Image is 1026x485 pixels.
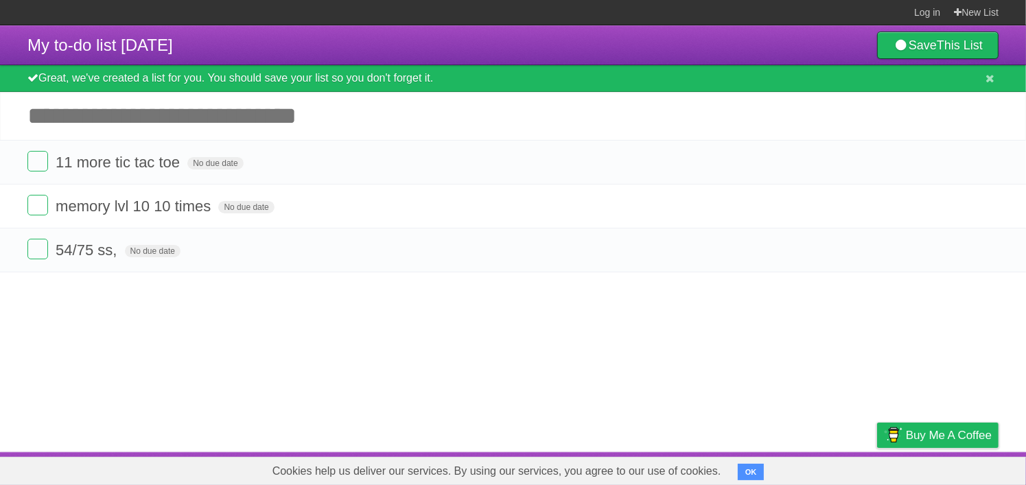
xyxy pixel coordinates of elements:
[56,241,120,259] span: 54/75 ss,
[937,38,983,52] b: This List
[813,456,843,482] a: Terms
[912,456,999,482] a: Suggest a feature
[27,36,173,54] span: My to-do list [DATE]
[695,456,723,482] a: About
[27,195,48,215] label: Done
[187,157,243,169] span: No due date
[740,456,795,482] a: Developers
[56,154,183,171] span: 11 more tic tac toe
[859,456,895,482] a: Privacy
[877,32,999,59] a: SaveThis List
[56,198,214,215] span: memory lvl 10 10 times
[125,245,180,257] span: No due date
[218,201,274,213] span: No due date
[877,423,999,448] a: Buy me a coffee
[738,464,765,480] button: OK
[884,423,902,447] img: Buy me a coffee
[27,151,48,171] label: Done
[259,458,735,485] span: Cookies help us deliver our services. By using our services, you agree to our use of cookies.
[906,423,992,447] span: Buy me a coffee
[27,239,48,259] label: Done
